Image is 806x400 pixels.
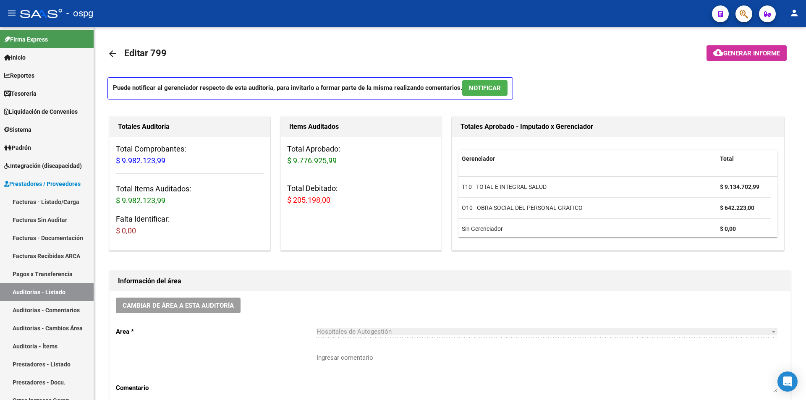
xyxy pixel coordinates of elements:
mat-icon: arrow_back [107,49,118,59]
h3: Total Items Auditados: [116,183,264,207]
span: Tesorería [4,89,37,98]
p: Comentario [116,383,317,392]
span: Liquidación de Convenios [4,107,78,116]
span: Gerenciador [462,155,495,162]
span: Hospitales de Autogestión [317,328,392,335]
span: Padrón [4,143,31,152]
datatable-header-cell: Gerenciador [458,150,717,168]
div: Open Intercom Messenger [777,371,798,392]
span: - ospg [66,4,93,23]
strong: $ 0,00 [720,225,736,232]
span: O10 - OBRA SOCIAL DEL PERSONAL GRAFICO [462,204,583,211]
span: NOTIFICAR [469,84,501,92]
strong: $ 642.223,00 [720,204,754,211]
span: Total [720,155,734,162]
span: $ 205.198,00 [287,196,330,204]
datatable-header-cell: Total [717,150,771,168]
p: Puede notificar al gerenciador respecto de esta auditoria, para invitarlo a formar parte de la mi... [107,77,513,99]
h3: Total Debitado: [287,183,435,206]
span: Cambiar de área a esta auditoría [123,302,234,309]
span: Prestadores / Proveedores [4,179,81,188]
h1: Totales Aprobado - Imputado x Gerenciador [461,120,775,133]
h1: Items Auditados [289,120,433,133]
h3: Falta Identificar: [116,213,264,237]
h1: Información del área [118,275,782,288]
span: $ 9.982.123,99 [116,156,165,165]
button: Cambiar de área a esta auditoría [116,298,241,313]
span: $ 0,00 [116,226,136,235]
h1: Totales Auditoría [118,120,262,133]
button: Generar informe [707,45,787,61]
mat-icon: cloud_download [713,47,723,58]
span: Inicio [4,53,26,62]
span: Sistema [4,125,31,134]
span: Sin Gerenciador [462,225,503,232]
span: $ 9.776.925,99 [287,156,337,165]
span: Editar 799 [124,48,167,58]
mat-icon: person [789,8,799,18]
span: T10 - TOTAL E INTEGRAL SALUD [462,183,547,190]
span: Reportes [4,71,34,80]
span: Firma Express [4,35,48,44]
span: $ 9.982.123,99 [116,196,165,205]
h3: Total Comprobantes: [116,143,264,167]
button: NOTIFICAR [462,80,508,96]
mat-icon: menu [7,8,17,18]
p: Area * [116,327,317,336]
strong: $ 9.134.702,99 [720,183,759,190]
span: Generar informe [723,50,780,57]
h3: Total Aprobado: [287,143,435,167]
span: Integración (discapacidad) [4,161,82,170]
